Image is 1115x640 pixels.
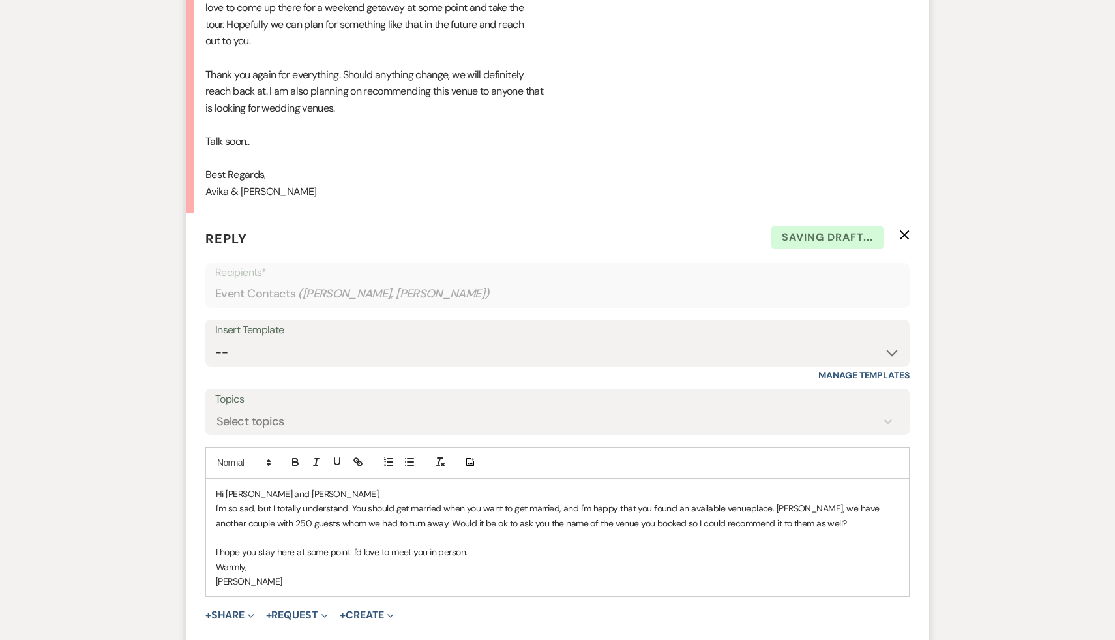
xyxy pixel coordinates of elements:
[216,501,899,530] p: I'm so sad, but I totally understand. You should get married when you want to get married, and I'...
[216,560,899,574] p: Warmly,
[216,412,284,430] div: Select topics
[215,264,900,281] p: Recipients*
[266,610,272,620] span: +
[818,369,910,381] a: Manage Templates
[298,285,490,303] span: ( [PERSON_NAME], [PERSON_NAME] )
[340,610,394,620] button: Create
[215,321,900,340] div: Insert Template
[205,230,247,247] span: Reply
[205,610,254,620] button: Share
[216,487,899,501] p: Hi [PERSON_NAME] and [PERSON_NAME],
[215,390,900,409] label: Topics
[771,226,884,249] span: Saving draft...
[216,545,899,559] p: I hope you stay here at some point. I'd love to meet you in person.
[216,574,899,588] p: [PERSON_NAME]
[215,281,900,307] div: Event Contacts
[205,610,211,620] span: +
[266,610,328,620] button: Request
[340,610,346,620] span: +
